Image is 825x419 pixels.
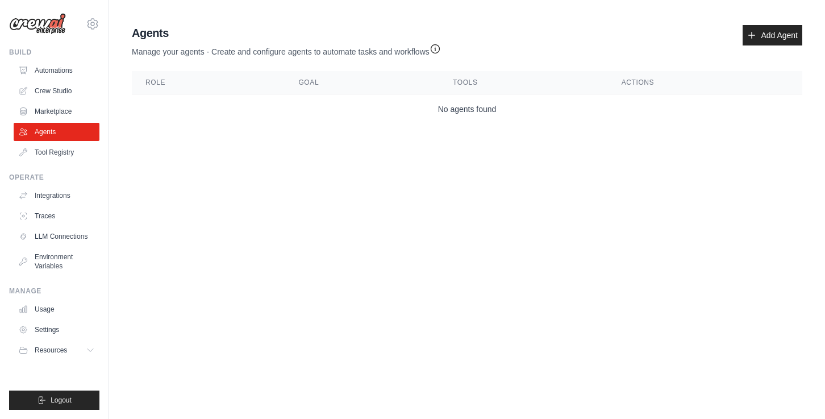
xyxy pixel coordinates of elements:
[14,227,99,246] a: LLM Connections
[285,71,439,94] th: Goal
[14,143,99,161] a: Tool Registry
[9,287,99,296] div: Manage
[14,186,99,205] a: Integrations
[35,346,67,355] span: Resources
[14,300,99,318] a: Usage
[132,25,441,41] h2: Agents
[14,123,99,141] a: Agents
[14,248,99,275] a: Environment Variables
[9,48,99,57] div: Build
[743,25,802,45] a: Add Agent
[14,321,99,339] a: Settings
[51,396,72,405] span: Logout
[132,71,285,94] th: Role
[14,341,99,359] button: Resources
[14,207,99,225] a: Traces
[14,82,99,100] a: Crew Studio
[9,173,99,182] div: Operate
[9,391,99,410] button: Logout
[439,71,608,94] th: Tools
[132,94,802,125] td: No agents found
[9,13,66,35] img: Logo
[132,41,441,57] p: Manage your agents - Create and configure agents to automate tasks and workflows
[14,102,99,121] a: Marketplace
[608,71,802,94] th: Actions
[14,61,99,80] a: Automations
